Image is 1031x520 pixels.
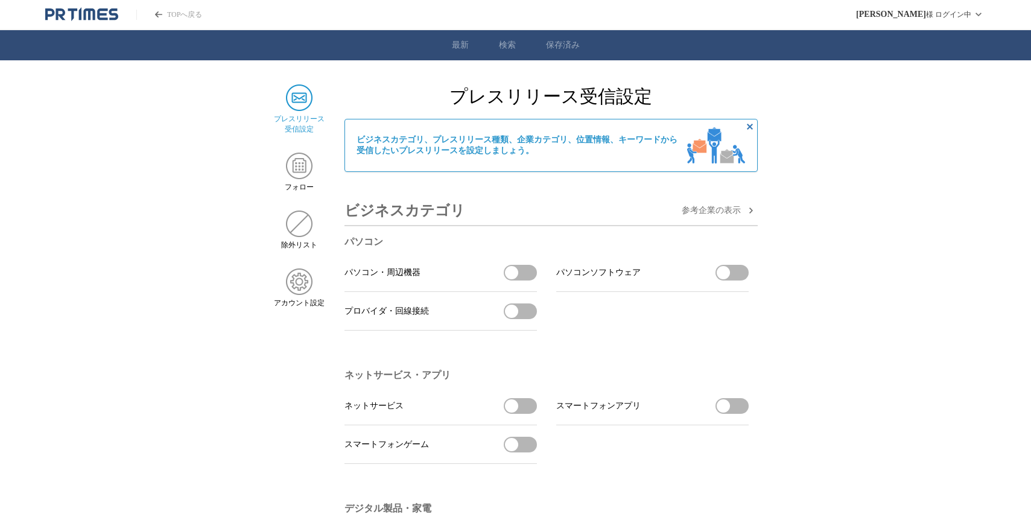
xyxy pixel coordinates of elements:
span: スマートフォンアプリ [556,401,641,411]
img: フォロー [286,153,312,179]
img: プレスリリース 受信設定 [286,84,312,111]
h2: プレスリリース受信設定 [344,84,758,109]
span: フォロー [285,182,314,192]
span: パソコンソフトウェア [556,267,641,278]
span: 除外リスト [281,240,317,250]
h3: デジタル製品・家電 [344,503,749,515]
a: 除外リスト除外リスト [274,211,325,250]
span: アカウント設定 [274,298,325,308]
span: パソコン・周辺機器 [344,267,420,278]
a: プレスリリース 受信設定プレスリリース 受信設定 [274,84,325,135]
img: アカウント設定 [286,268,312,295]
img: 除外リスト [286,211,312,237]
span: プロバイダ・回線接続 [344,306,429,317]
button: 参考企業の表示 [682,203,758,218]
h3: ネットサービス・アプリ [344,369,749,382]
span: ビジネスカテゴリ、プレスリリース種類、企業カテゴリ、位置情報、キーワードから 受信したいプレスリリースを設定しましょう。 [357,135,677,156]
h3: パソコン [344,236,749,249]
span: [PERSON_NAME] [856,10,926,19]
span: ネットサービス [344,401,404,411]
span: スマートフォンゲーム [344,439,429,450]
span: 参考企業の 表示 [682,205,741,216]
a: 保存済み [546,40,580,51]
h3: ビジネスカテゴリ [344,196,465,225]
span: プレスリリース 受信設定 [274,114,325,135]
a: PR TIMESのトップページはこちら [136,10,202,20]
a: PR TIMESのトップページはこちら [45,7,118,22]
a: 最新 [452,40,469,51]
a: アカウント設定アカウント設定 [274,268,325,308]
button: 非表示にする [743,119,757,134]
a: 検索 [499,40,516,51]
a: フォローフォロー [274,153,325,192]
